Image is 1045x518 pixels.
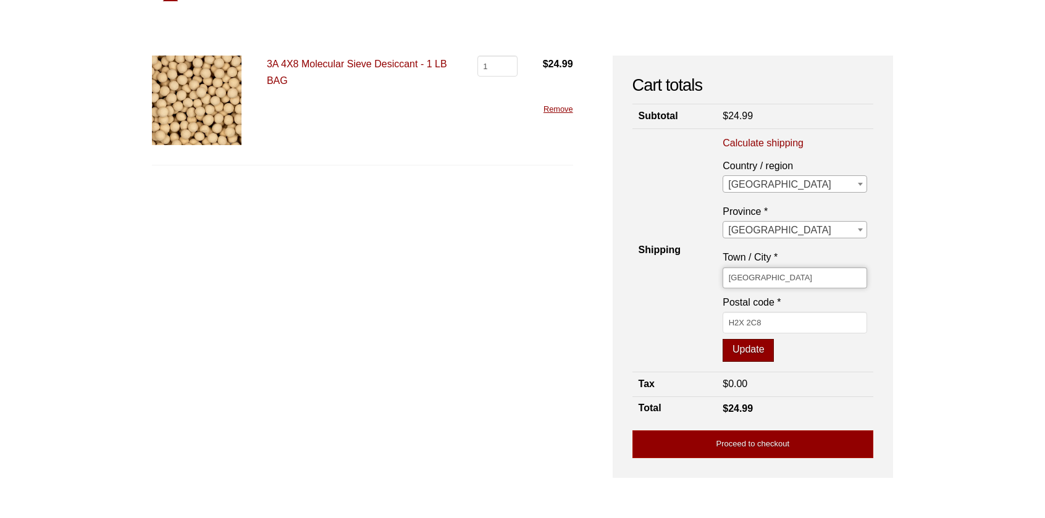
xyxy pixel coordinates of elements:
span: Canada [723,176,867,193]
th: Tax [632,372,717,396]
span: Quebec [723,221,867,238]
a: Remove this item [543,104,573,114]
span: Canada [723,175,867,193]
span: $ [543,59,548,69]
span: $ [723,378,728,389]
span: Quebec [723,222,867,239]
input: Product quantity [477,56,518,77]
label: Postal code [723,294,867,311]
label: Province [723,203,867,220]
bdi: 24.99 [723,403,753,414]
label: Town / City [723,249,867,265]
label: Country / region [723,157,867,174]
bdi: 0.00 [723,378,747,389]
span: $ [723,403,728,414]
th: Subtotal [632,104,717,128]
bdi: 24.99 [543,59,573,69]
button: Update [723,339,774,362]
span: $ [723,111,728,121]
bdi: 24.99 [723,111,753,121]
th: Shipping [632,128,717,372]
h2: Cart totals [632,75,873,96]
th: Total [632,396,717,420]
img: 3A 4X8 Molecular Sieve Desiccant - 1 LB BAG [152,56,241,145]
a: Calculate shipping [723,136,804,150]
a: Proceed to checkout [632,430,873,458]
a: 3A 4X8 Molecular Sieve Desiccant - 1 LB BAG [267,59,447,86]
